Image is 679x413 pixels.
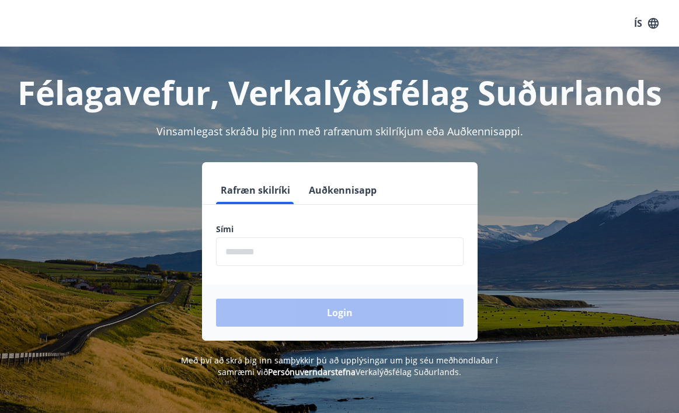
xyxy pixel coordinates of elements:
[14,70,665,114] h1: Félagavefur, Verkalýðsfélag Suðurlands
[268,366,356,377] a: Persónuverndarstefna
[216,176,295,204] button: Rafræn skilríki
[628,13,665,34] button: ÍS
[156,124,523,138] span: Vinsamlegast skráðu þig inn með rafrænum skilríkjum eða Auðkennisappi.
[304,176,381,204] button: Auðkennisapp
[181,355,498,377] span: Með því að skrá þig inn samþykkir þú að upplýsingar um þig séu meðhöndlaðar í samræmi við Verkalý...
[216,223,464,235] label: Sími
